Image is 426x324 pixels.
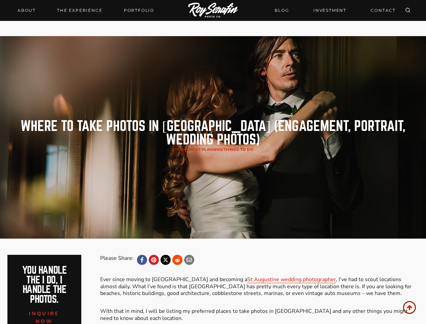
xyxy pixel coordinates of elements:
[188,3,238,19] img: Logo of Roy Serafin Photo Co., featuring stylized text in white on a light background, representi...
[100,255,134,265] div: Please Share:
[100,276,419,297] p: Ever since moving to [GEOGRAPHIC_DATA] and becoming a , I’ve had to scout locations almost daily....
[173,147,201,152] a: Engagement
[309,4,350,16] a: INVESTMENT
[403,6,413,15] button: View Search Form
[184,255,194,265] a: Email
[100,308,419,322] p: With that in mind, I will be listing my preferred places to take photos in [GEOGRAPHIC_DATA] and ...
[149,255,159,265] a: Pinterest
[247,276,336,283] a: St Augustine wedding photographer
[120,6,158,15] a: Portfolio
[137,255,147,265] a: Facebook
[271,4,293,16] a: BLOG
[202,147,222,152] a: planning
[53,6,106,15] a: THE EXPERIENCE
[13,6,158,15] nav: Primary Navigation
[13,6,40,15] a: About
[403,301,416,314] a: Scroll to top
[173,147,254,152] span: / /
[271,4,400,16] nav: Secondary Navigation
[15,266,74,304] h2: You handle the i do, I handle the photos.
[161,255,171,265] a: X
[367,4,400,16] a: CONTACT
[172,255,182,265] a: Reddit
[224,147,254,152] a: Things to Do
[7,119,419,146] h1: Where to Take Photos In [GEOGRAPHIC_DATA] (engagement, portrait, wedding photos)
